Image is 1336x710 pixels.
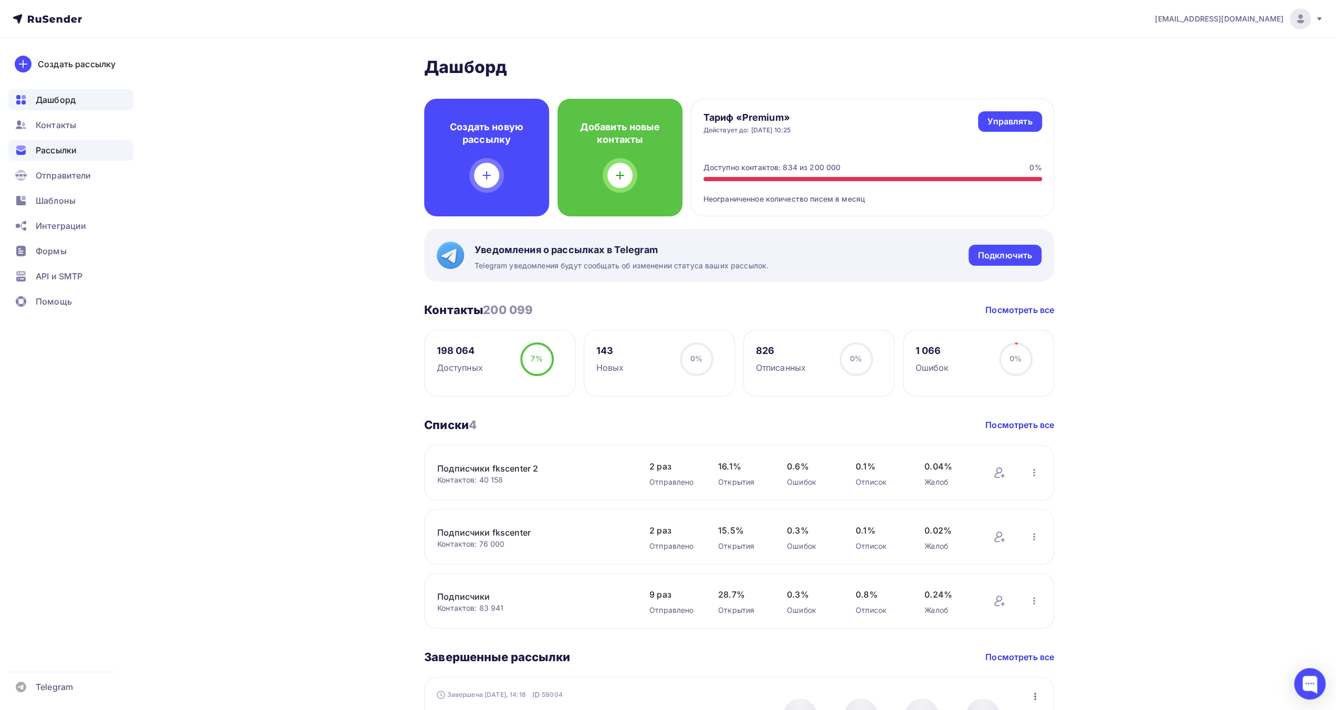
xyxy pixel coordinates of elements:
[916,361,949,374] div: Ошибок
[475,260,769,271] span: Telegram уведомления будут сообщать об изменении статуса ваших рассылок.
[596,361,624,374] div: Новых
[985,651,1054,663] a: Посмотреть все
[703,181,1042,204] div: Неограниченное количество писем в месяц
[924,460,972,473] span: 0.04%
[718,541,766,551] div: Открытия
[8,165,133,186] a: Отправители
[36,681,73,693] span: Telegram
[36,93,76,106] span: Дашборд
[1155,8,1323,29] a: [EMAIL_ADDRESS][DOMAIN_NAME]
[437,475,628,485] div: Контактов: 40 158
[649,541,697,551] div: Отправлено
[437,590,616,603] a: Подписчики
[978,249,1032,262] div: Подключить
[787,588,835,601] span: 0.3%
[469,418,477,432] span: 4
[718,477,766,487] div: Открытия
[424,650,570,664] h3: Завершенные рассылки
[916,344,949,357] div: 1 066
[437,603,628,613] div: Контактов: 83 941
[437,539,628,549] div: Контактов: 76 000
[8,89,133,110] a: Дашборд
[924,588,972,601] span: 0.24%
[924,477,972,487] div: Жалоб
[787,524,835,537] span: 0.3%
[531,354,542,363] span: 7%
[8,140,133,161] a: Рассылки
[542,690,563,700] span: 59004
[924,524,972,537] span: 0.02%
[574,121,666,146] h4: Добавить новые контакты
[787,541,835,551] div: Ошибок
[987,116,1032,128] div: Управлять
[649,524,697,537] span: 2 раз
[1009,354,1022,363] span: 0%
[703,162,841,173] div: Доступно контактов: 834 из 200 000
[36,270,82,283] span: API и SMTP
[437,690,563,700] div: Завершена [DATE], 14:18
[437,361,483,374] div: Доступных
[596,344,624,357] div: 143
[532,690,540,700] span: ID
[8,190,133,211] a: Шаблоны
[36,220,86,232] span: Интеграции
[441,121,532,146] h4: Создать новую рассылку
[649,477,697,487] div: Отправлено
[437,462,616,475] a: Подписчики fkscenter 2
[856,477,903,487] div: Отписок
[483,303,533,317] span: 200 099
[856,460,903,473] span: 0.1%
[36,119,76,131] span: Контакты
[424,302,533,317] h3: Контакты
[424,417,477,432] h3: Списки
[756,344,806,357] div: 826
[649,605,697,615] div: Отправлено
[8,241,133,262] a: Формы
[787,460,835,473] span: 0.6%
[924,541,972,551] div: Жалоб
[985,419,1054,431] a: Посмотреть все
[856,605,903,615] div: Отписок
[703,126,791,134] div: Действует до: [DATE] 10:25
[690,354,702,363] span: 0%
[1155,14,1284,24] span: [EMAIL_ADDRESS][DOMAIN_NAME]
[36,194,76,207] span: Шаблоны
[38,58,115,70] div: Создать рассылку
[718,588,766,601] span: 28.7%
[756,361,806,374] div: Отписанных
[850,354,862,363] span: 0%
[36,144,77,156] span: Рассылки
[787,605,835,615] div: Ошибок
[718,524,766,537] span: 15.5%
[856,588,903,601] span: 0.8%
[36,245,67,257] span: Формы
[649,588,697,601] span: 9 раз
[475,244,769,256] span: Уведомления о рассылках в Telegram
[437,526,616,539] a: Подписчики fkscenter
[703,111,791,124] h4: Тариф «Premium»
[424,57,1054,78] h2: Дашборд
[437,344,483,357] div: 198 064
[649,460,697,473] span: 2 раз
[36,169,91,182] span: Отправители
[1029,162,1042,173] div: 0%
[985,304,1054,316] a: Посмотреть все
[856,541,903,551] div: Отписок
[718,605,766,615] div: Открытия
[787,477,835,487] div: Ошибок
[36,295,72,308] span: Помощь
[718,460,766,473] span: 16.1%
[924,605,972,615] div: Жалоб
[8,114,133,135] a: Контакты
[856,524,903,537] span: 0.1%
